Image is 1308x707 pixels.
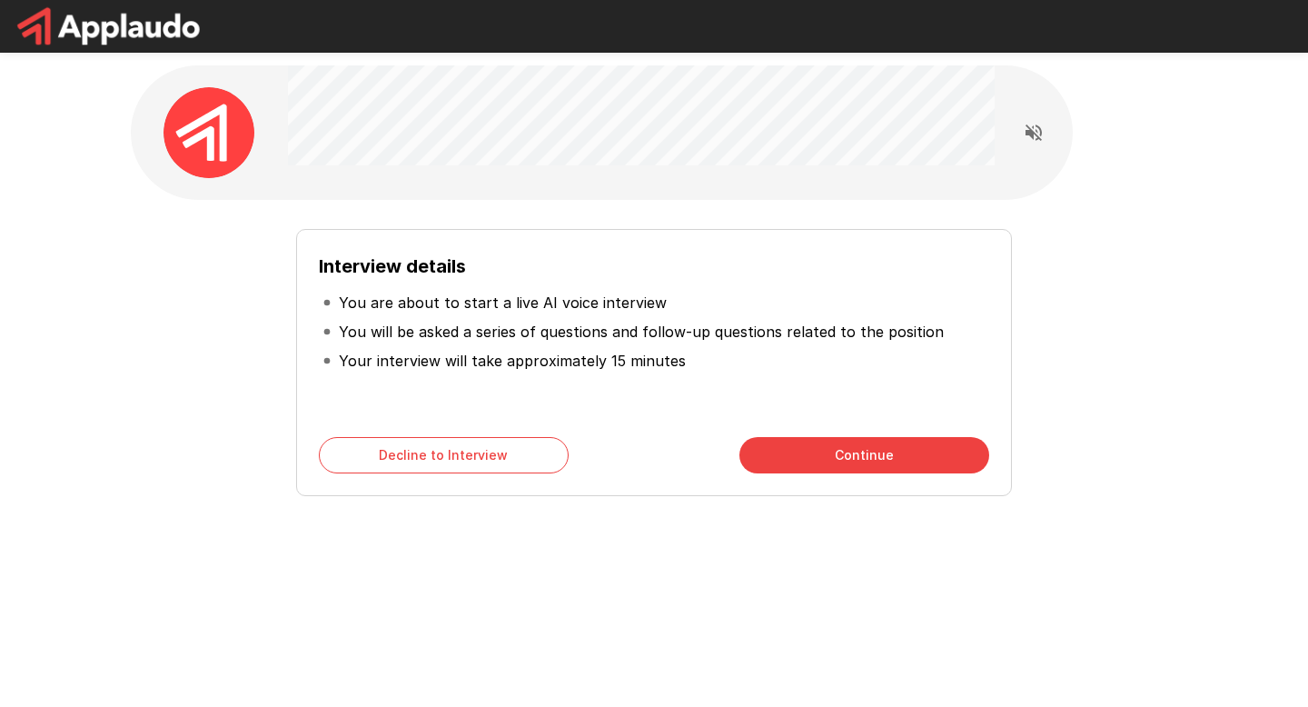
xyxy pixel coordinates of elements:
img: applaudo_avatar.png [163,87,254,178]
p: Your interview will take approximately 15 minutes [339,350,686,372]
button: Continue [739,437,989,473]
p: You are about to start a live AI voice interview [339,292,667,314]
p: You will be asked a series of questions and follow-up questions related to the position [339,321,944,343]
button: Read questions aloud [1016,115,1052,151]
b: Interview details [319,255,466,277]
button: Decline to Interview [319,437,569,473]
